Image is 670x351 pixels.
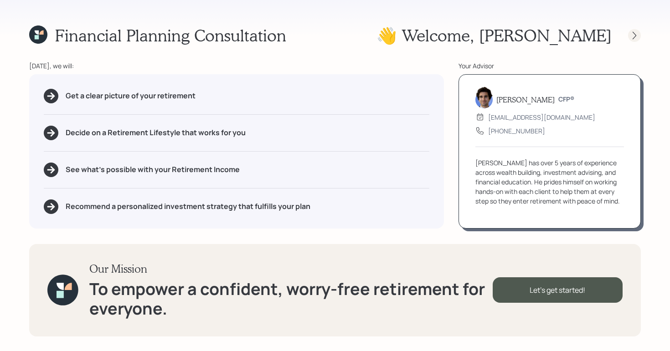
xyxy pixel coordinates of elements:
img: harrison-schaefer-headshot-2.png [475,86,493,108]
div: [DATE], we will: [29,61,444,71]
h1: 👋 Welcome , [PERSON_NAME] [376,25,612,45]
h1: To empower a confident, worry-free retirement for everyone. [89,279,493,318]
h5: Decide on a Retirement Lifestyle that works for you [66,128,246,137]
h5: See what's possible with your Retirement Income [66,165,240,174]
div: [PERSON_NAME] has over 5 years of experience across wealth building, investment advising, and fin... [475,158,624,206]
h5: [PERSON_NAME] [496,95,555,104]
div: [EMAIL_ADDRESS][DOMAIN_NAME] [488,112,595,122]
div: Let's get started! [493,277,623,303]
h5: Recommend a personalized investment strategy that fulfills your plan [66,202,310,211]
h3: Our Mission [89,262,493,275]
h1: Financial Planning Consultation [55,25,286,45]
div: Your Advisor [459,61,641,71]
h6: CFP® [558,96,574,103]
h5: Get a clear picture of your retirement [66,92,196,100]
div: [PHONE_NUMBER] [488,126,545,136]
